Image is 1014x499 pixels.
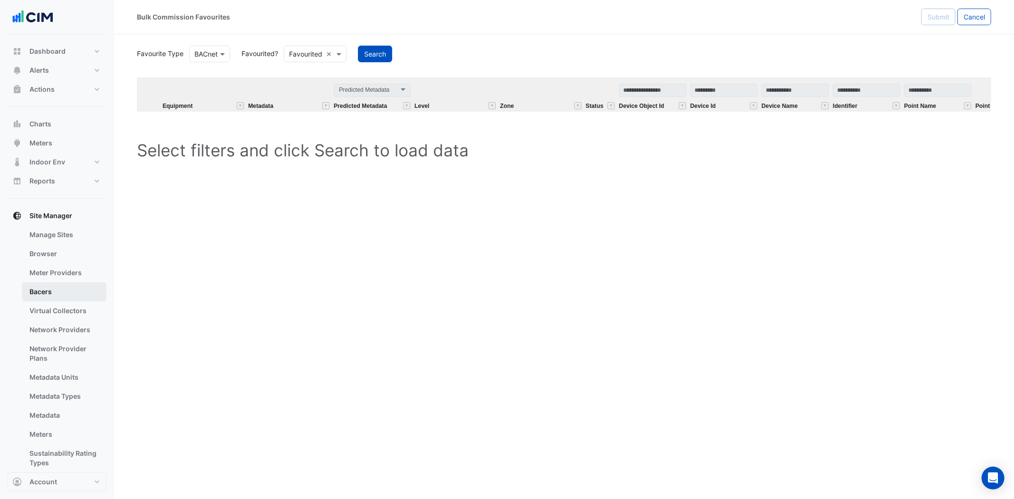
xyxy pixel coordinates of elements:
[957,9,991,25] button: Cancel
[22,444,106,472] a: Sustainability Rating Types
[500,103,514,109] span: Zone
[131,48,183,58] label: Favourite Type
[8,134,106,153] button: Meters
[29,157,65,167] span: Indoor Env
[29,47,66,56] span: Dashboard
[11,8,54,27] img: Company Logo
[12,119,22,129] app-icon: Charts
[236,48,278,58] label: Favourited?
[8,225,106,476] div: Site Manager
[12,176,22,186] app-icon: Reports
[22,282,106,301] a: Bacers
[358,46,392,62] button: Search
[29,119,51,129] span: Charts
[22,387,106,406] a: Metadata Types
[12,66,22,75] app-icon: Alerts
[29,85,55,94] span: Actions
[8,472,106,491] button: Account
[833,103,858,109] span: Identifier
[22,263,106,282] a: Meter Providers
[12,138,22,148] app-icon: Meters
[12,157,22,167] app-icon: Indoor Env
[22,301,106,320] a: Virtual Collectors
[904,103,936,109] span: Point Name
[12,211,22,221] app-icon: Site Manager
[964,13,985,21] span: Cancel
[8,80,106,99] button: Actions
[22,406,106,425] a: Metadata
[22,425,106,444] a: Meters
[586,103,603,109] span: Status
[8,153,106,172] button: Indoor Env
[29,66,49,75] span: Alerts
[29,211,72,221] span: Site Manager
[326,49,334,59] span: Clear
[22,225,106,244] a: Manage Sites
[982,467,1004,489] div: Open Intercom Messenger
[8,206,106,225] button: Site Manager
[8,61,106,80] button: Alerts
[8,115,106,134] button: Charts
[29,477,57,487] span: Account
[619,103,664,109] span: Device Object Id
[8,172,106,191] button: Reports
[690,103,716,109] span: Device Id
[415,103,429,109] span: Level
[137,140,991,160] h1: Select filters and click Search to load data
[8,42,106,61] button: Dashboard
[29,176,55,186] span: Reports
[137,12,230,22] div: Bulk Commission Favourites
[22,368,106,387] a: Metadata Units
[22,320,106,339] a: Network Providers
[248,103,273,109] span: Metadata
[762,103,798,109] span: Device Name
[12,47,22,56] app-icon: Dashboard
[334,103,387,109] span: Predicted Metadata
[163,103,193,109] span: Equipment
[22,244,106,263] a: Browser
[29,138,52,148] span: Meters
[22,339,106,368] a: Network Provider Plans
[12,85,22,94] app-icon: Actions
